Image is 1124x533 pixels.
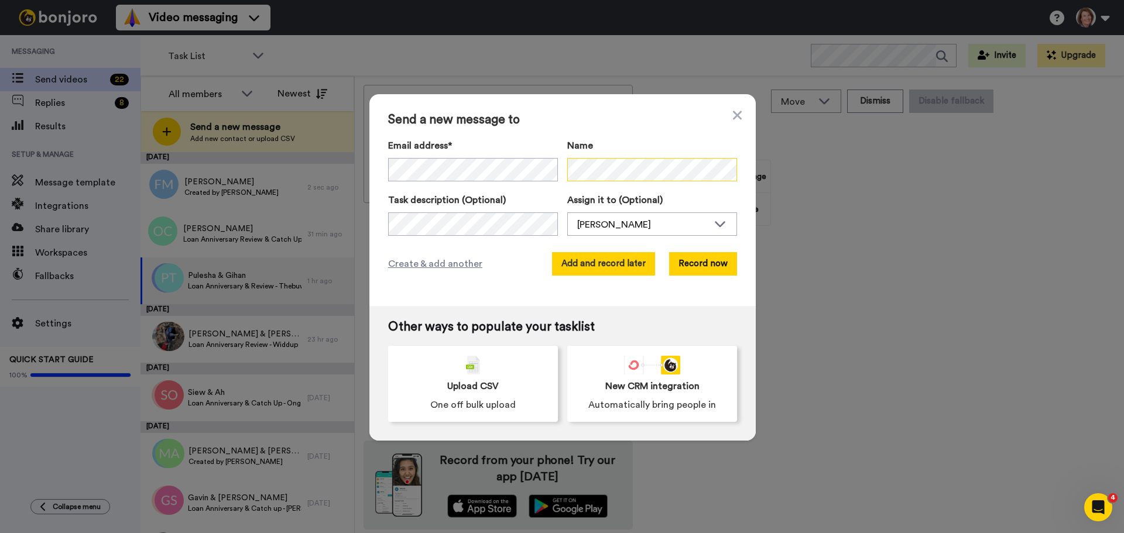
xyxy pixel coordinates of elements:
span: Other ways to populate your tasklist [388,320,737,334]
span: Create & add another [388,257,482,271]
label: Assign it to (Optional) [567,193,737,207]
span: New CRM integration [605,379,700,393]
span: 4 [1108,493,1118,503]
button: Record now [669,252,737,276]
label: Email address* [388,139,558,153]
div: animation [624,356,680,374]
span: Name [567,139,593,153]
span: Upload CSV [447,379,499,393]
div: [PERSON_NAME] [577,218,708,232]
label: Task description (Optional) [388,193,558,207]
img: csv-grey.png [466,356,480,374]
button: Add and record later [552,252,655,276]
span: Send a new message to [388,113,737,127]
iframe: Intercom live chat [1084,493,1112,521]
span: One off bulk upload [430,398,516,412]
span: Automatically bring people in [588,398,716,412]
